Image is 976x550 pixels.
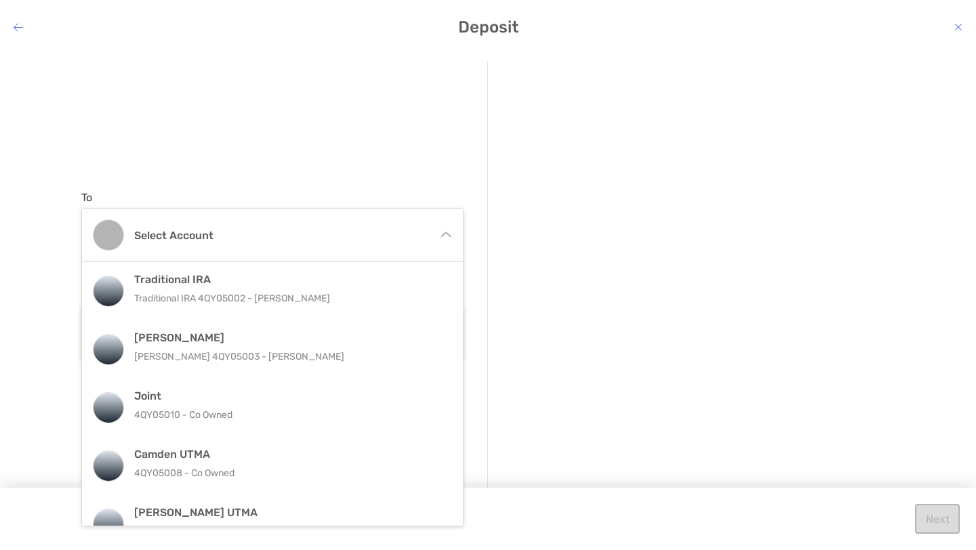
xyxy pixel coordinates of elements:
h4: Joint [134,389,440,402]
img: Heston UTMA [94,509,123,539]
p: 4QY05008 - Co Owned [134,465,440,482]
h4: Select account [134,229,427,242]
img: Camden UTMA [94,451,123,481]
h4: [PERSON_NAME] [134,331,440,344]
img: Roth IRA [94,335,123,364]
p: 4QY05005 - Co Owned [134,523,440,540]
p: Traditional IRA 4QY05002 - [PERSON_NAME] [134,290,440,307]
label: To [81,191,92,204]
h4: Traditional IRA [134,273,440,286]
h4: [PERSON_NAME] UTMA [134,506,440,519]
p: [PERSON_NAME] 4QY05003 - [PERSON_NAME] [134,348,440,365]
h4: Camden UTMA [134,448,440,461]
img: Joint [94,393,123,423]
img: Traditional IRA [94,276,123,306]
p: 4QY05010 - Co Owned [134,406,440,423]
